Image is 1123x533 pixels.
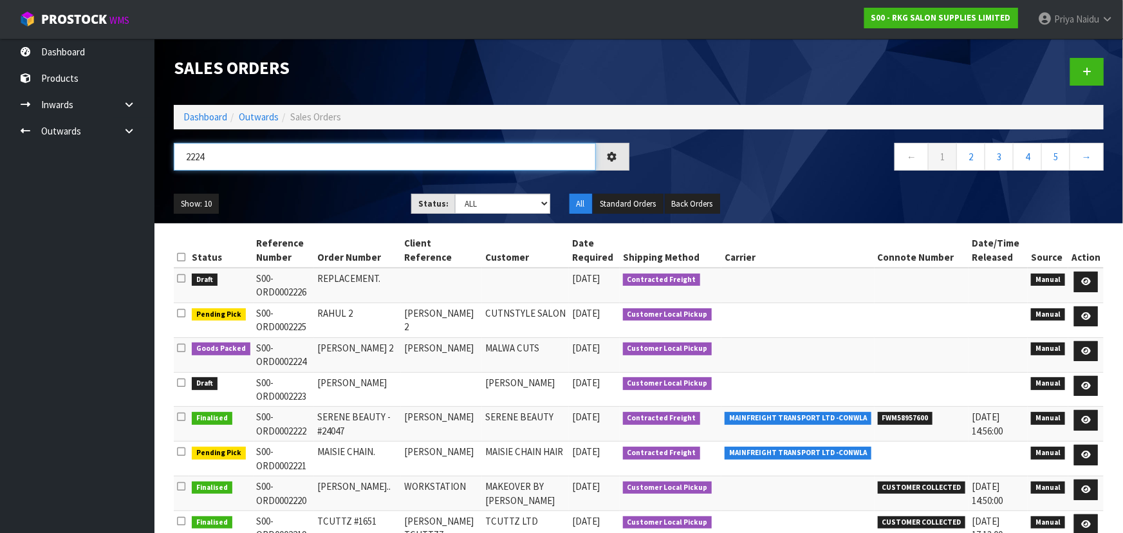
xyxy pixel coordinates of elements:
span: Finalised [192,482,232,494]
span: Sales Orders [290,111,341,123]
td: S00-ORD0002224 [254,337,315,372]
a: S00 - RKG SALON SUPPLIES LIMITED [864,8,1018,28]
a: Dashboard [183,111,227,123]
span: [DATE] [572,515,600,527]
strong: Status: [418,198,449,209]
span: Manual [1031,516,1065,529]
button: Show: 10 [174,194,219,214]
span: [DATE] [572,307,600,319]
span: [DATE] 14:56:00 [972,411,1003,436]
span: Draft [192,274,218,286]
td: [PERSON_NAME] 2 [401,303,482,337]
td: SERENE BEAUTY -#24047 [314,407,401,442]
td: [PERSON_NAME] [314,372,401,407]
td: S00-ORD0002222 [254,407,315,442]
td: [PERSON_NAME] [482,372,570,407]
img: cube-alt.png [19,11,35,27]
td: CUTNSTYLE SALON [482,303,570,337]
td: [PERSON_NAME] [401,337,482,372]
h1: Sales Orders [174,58,629,77]
th: Connote Number [875,233,969,268]
span: [DATE] [572,411,600,423]
td: SERENE BEAUTY [482,407,570,442]
strong: S00 - RKG SALON SUPPLIES LIMITED [871,12,1011,23]
td: S00-ORD0002221 [254,442,315,476]
span: [DATE] 14:50:00 [972,480,1003,506]
span: Customer Local Pickup [623,516,712,529]
small: WMS [109,14,129,26]
a: ← [895,143,929,171]
td: MAISIE CHAIN. [314,442,401,476]
span: FWM58957600 [878,412,933,425]
span: Manual [1031,274,1065,286]
span: Priya [1054,13,1074,25]
td: [PERSON_NAME].. [314,476,401,511]
th: Carrier [721,233,875,268]
span: Customer Local Pickup [623,377,712,390]
button: Back Orders [665,194,720,214]
td: MAKEOVER BY [PERSON_NAME] [482,476,570,511]
span: Finalised [192,412,232,425]
span: [DATE] [572,445,600,458]
th: Order Number [314,233,401,268]
td: [PERSON_NAME] [401,407,482,442]
span: [DATE] [572,480,600,492]
span: Finalised [192,516,232,529]
span: [DATE] [572,272,600,285]
span: ProStock [41,11,107,28]
span: [DATE] [572,342,600,354]
a: 4 [1013,143,1042,171]
span: Manual [1031,308,1065,321]
th: Customer [482,233,570,268]
span: Draft [192,377,218,390]
button: All [570,194,592,214]
span: Contracted Freight [623,447,701,460]
td: [PERSON_NAME] 2 [314,337,401,372]
input: Search sales orders [174,143,596,171]
th: Shipping Method [620,233,722,268]
a: Outwards [239,111,279,123]
th: Date/Time Released [969,233,1028,268]
span: Naidu [1076,13,1099,25]
a: 1 [928,143,957,171]
a: 3 [985,143,1014,171]
td: S00-ORD0002223 [254,372,315,407]
th: Reference Number [254,233,315,268]
span: Pending Pick [192,447,246,460]
td: MAISIE CHAIN HAIR [482,442,570,476]
span: CUSTOMER COLLECTED [878,516,966,529]
span: Goods Packed [192,342,250,355]
td: REPLACEMENT. [314,268,401,303]
th: Action [1068,233,1104,268]
td: S00-ORD0002220 [254,476,315,511]
nav: Page navigation [649,143,1104,174]
span: Manual [1031,377,1065,390]
span: MAINFREIGHT TRANSPORT LTD -CONWLA [725,412,871,425]
a: → [1070,143,1104,171]
span: Manual [1031,412,1065,425]
span: Manual [1031,342,1065,355]
th: Status [189,233,254,268]
span: MAINFREIGHT TRANSPORT LTD -CONWLA [725,447,871,460]
th: Date Required [569,233,619,268]
span: Manual [1031,482,1065,494]
td: WORKSTATION [401,476,482,511]
span: Pending Pick [192,308,246,321]
td: MALWA CUTS [482,337,570,372]
th: Client Reference [401,233,482,268]
span: [DATE] [572,377,600,389]
button: Standard Orders [593,194,664,214]
th: Source [1028,233,1068,268]
span: Customer Local Pickup [623,342,712,355]
td: S00-ORD0002225 [254,303,315,337]
td: S00-ORD0002226 [254,268,315,303]
a: 5 [1041,143,1070,171]
span: Manual [1031,447,1065,460]
a: 2 [956,143,985,171]
span: Customer Local Pickup [623,308,712,321]
span: Customer Local Pickup [623,482,712,494]
span: Contracted Freight [623,412,701,425]
span: Contracted Freight [623,274,701,286]
td: [PERSON_NAME] [401,442,482,476]
span: CUSTOMER COLLECTED [878,482,966,494]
